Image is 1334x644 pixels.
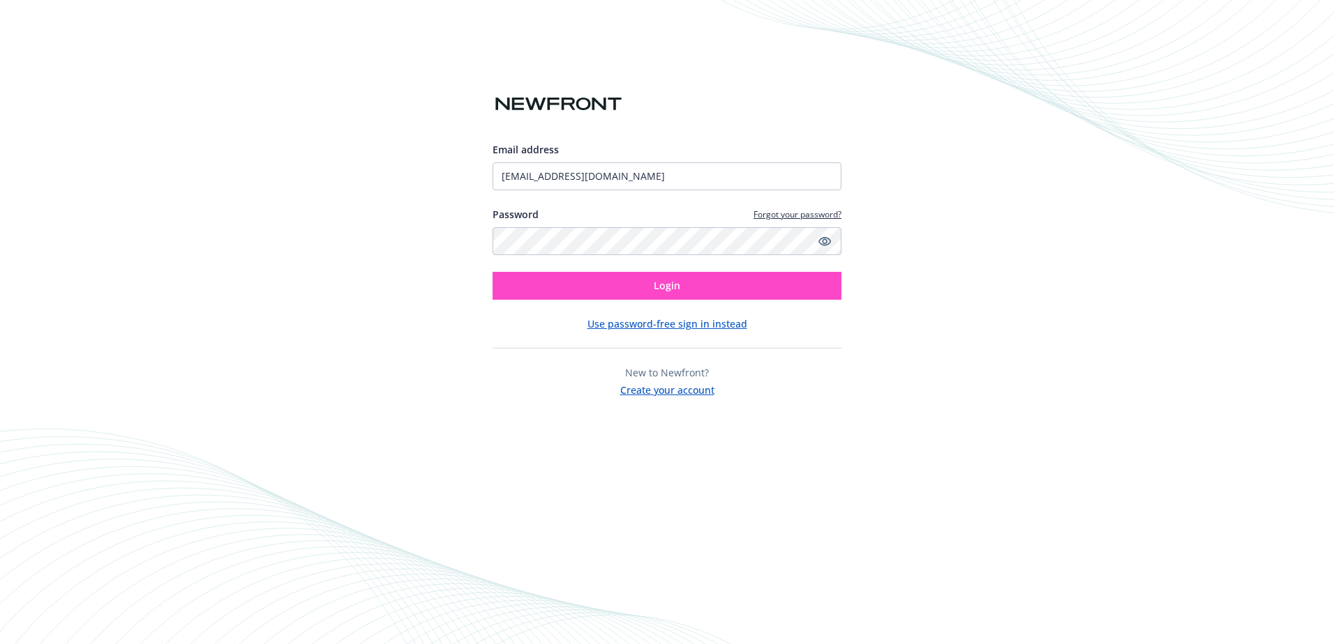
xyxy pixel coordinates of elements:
button: Create your account [620,380,714,397]
span: Email address [493,143,559,156]
span: New to Newfront? [625,366,709,379]
span: Login [654,279,680,292]
a: Show password [816,233,833,250]
button: Use password-free sign in instead [587,316,747,331]
button: Login [493,272,841,300]
input: Enter your email [493,162,841,190]
input: Enter your password [493,227,841,255]
label: Password [493,207,539,222]
a: Forgot your password? [754,208,841,220]
img: Newfront logo [493,92,624,116]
